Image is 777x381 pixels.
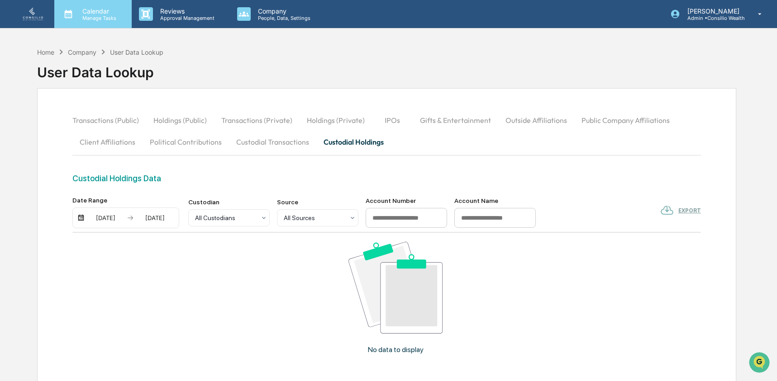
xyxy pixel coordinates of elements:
[72,174,701,183] div: Custodial Holdings Data
[66,115,73,122] div: 🗄️
[77,214,85,221] img: calendar
[18,131,57,140] span: Data Lookup
[75,15,121,21] p: Manage Tasks
[72,197,179,204] div: Date Range
[90,153,110,160] span: Pylon
[136,214,174,221] div: [DATE]
[37,57,164,80] div: User Data Lookup
[146,109,214,131] button: Holdings (Public)
[680,15,745,21] p: Admin • Consilio Wealth
[498,109,574,131] button: Outside Affiliations
[72,109,146,131] button: Transactions (Public)
[277,198,358,206] div: Source
[368,345,424,354] p: No data to display
[372,109,413,131] button: IPOs
[188,198,270,206] div: Custodian
[153,7,219,15] p: Reviews
[154,72,165,83] button: Start new chat
[72,131,143,153] button: Client Affiliations
[9,19,165,33] p: How can we help?
[31,78,114,85] div: We're available if you need us!
[5,127,61,144] a: 🔎Data Lookup
[680,7,745,15] p: [PERSON_NAME]
[214,109,300,131] button: Transactions (Private)
[68,48,96,56] div: Company
[251,15,315,21] p: People, Data, Settings
[366,197,447,204] div: Account Number
[5,110,62,127] a: 🖐️Preclearance
[251,7,315,15] p: Company
[153,15,219,21] p: Approval Management
[37,48,54,56] div: Home
[75,114,112,123] span: Attestations
[22,8,43,21] img: logo
[31,69,148,78] div: Start new chat
[9,69,25,85] img: 1746055101610-c473b297-6a78-478c-a979-82029cc54cd1
[300,109,372,131] button: Holdings (Private)
[316,131,391,153] button: Custodial Holdings
[127,214,134,221] img: arrow right
[748,351,772,376] iframe: Open customer support
[413,109,498,131] button: Gifts & Entertainment
[75,7,121,15] p: Calendar
[454,197,536,204] div: Account Name
[9,132,16,139] div: 🔎
[229,131,316,153] button: Custodial Transactions
[110,48,163,56] div: User Data Lookup
[62,110,116,127] a: 🗄️Attestations
[348,242,443,334] img: No data
[9,115,16,122] div: 🖐️
[574,109,677,131] button: Public Company Affiliations
[64,153,110,160] a: Powered byPylon
[18,114,58,123] span: Preclearance
[86,214,125,221] div: [DATE]
[72,109,701,153] div: secondary tabs example
[143,131,229,153] button: Political Contributions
